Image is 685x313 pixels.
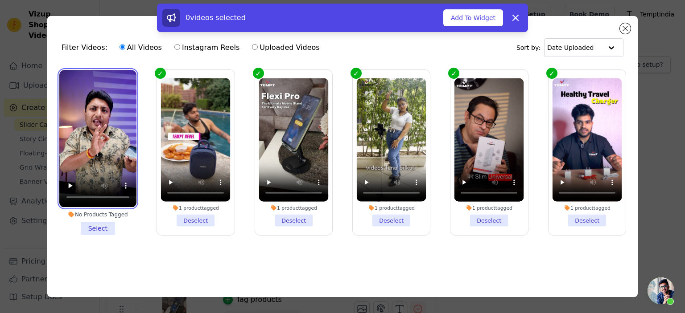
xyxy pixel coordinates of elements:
[186,13,246,22] span: 0 videos selected
[648,277,674,304] div: Open chat
[516,38,624,57] div: Sort by:
[174,42,240,53] label: Instagram Reels
[357,205,426,211] div: 1 product tagged
[443,9,503,26] button: Add To Widget
[454,205,524,211] div: 1 product tagged
[119,42,162,53] label: All Videos
[252,42,320,53] label: Uploaded Videos
[62,37,325,58] div: Filter Videos:
[161,205,231,211] div: 1 product tagged
[59,211,136,218] div: No Products Tagged
[553,205,622,211] div: 1 product tagged
[259,205,328,211] div: 1 product tagged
